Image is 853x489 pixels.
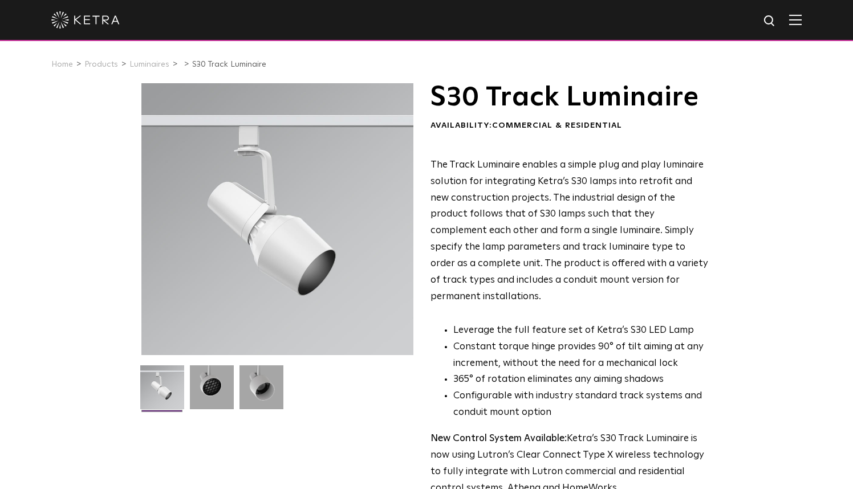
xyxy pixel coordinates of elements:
img: search icon [763,14,777,28]
img: S30-Track-Luminaire-2021-Web-Square [140,365,184,418]
a: Home [51,60,73,68]
img: 3b1b0dc7630e9da69e6b [190,365,234,418]
span: Commercial & Residential [492,121,622,129]
a: Luminaires [129,60,169,68]
li: Configurable with industry standard track systems and conduit mount option [453,388,708,421]
img: Hamburger%20Nav.svg [789,14,802,25]
a: Products [84,60,118,68]
img: 9e3d97bd0cf938513d6e [239,365,283,418]
li: Leverage the full feature set of Ketra’s S30 LED Lamp [453,323,708,339]
li: 365° of rotation eliminates any aiming shadows [453,372,708,388]
a: S30 Track Luminaire [192,60,266,68]
li: Constant torque hinge provides 90° of tilt aiming at any increment, without the need for a mechan... [453,339,708,372]
div: Availability: [430,120,708,132]
strong: New Control System Available: [430,434,567,443]
h1: S30 Track Luminaire [430,83,708,112]
span: The Track Luminaire enables a simple plug and play luminaire solution for integrating Ketra’s S30... [430,160,708,301]
img: ketra-logo-2019-white [51,11,120,28]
